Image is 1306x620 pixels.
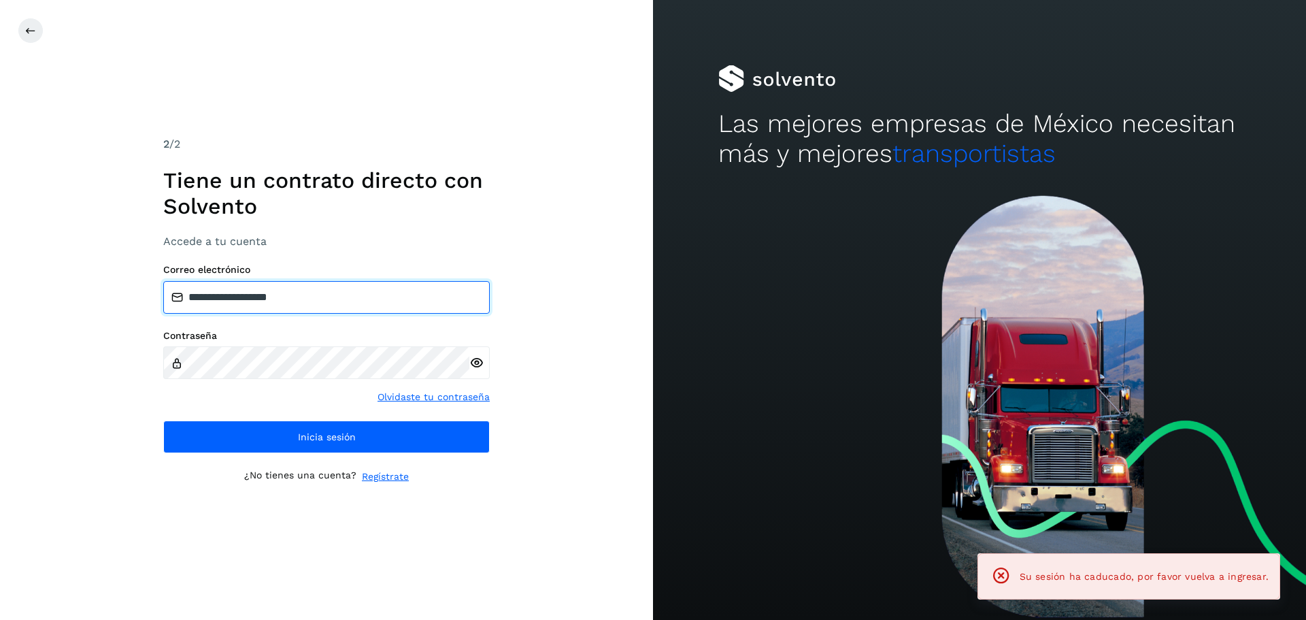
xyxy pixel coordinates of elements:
div: /2 [163,136,490,152]
label: Contraseña [163,330,490,342]
button: Inicia sesión [163,421,490,453]
span: Inicia sesión [298,432,356,442]
h1: Tiene un contrato directo con Solvento [163,167,490,220]
span: transportistas [892,139,1056,168]
h2: Las mejores empresas de México necesitan más y mejores [718,109,1241,169]
h3: Accede a tu cuenta [163,235,490,248]
span: Su sesión ha caducado, por favor vuelva a ingresar. [1020,571,1269,582]
p: ¿No tienes una cuenta? [244,470,356,484]
a: Regístrate [362,470,409,484]
label: Correo electrónico [163,264,490,276]
span: 2 [163,137,169,150]
a: Olvidaste tu contraseña [378,390,490,404]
